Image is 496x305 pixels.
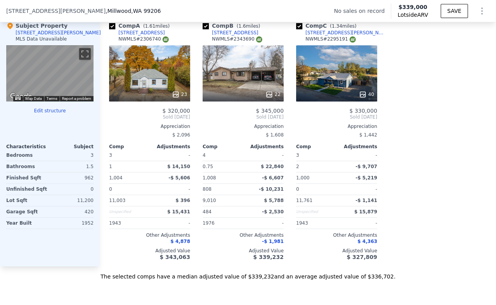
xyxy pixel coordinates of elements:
span: ( miles) [233,23,263,29]
span: 484 [203,209,212,215]
div: 0.75 [203,161,242,172]
div: - [338,184,377,195]
button: Keyboard shortcuts [15,96,21,100]
div: NWMLS # 2306740 [118,36,169,43]
div: Other Adjustments [203,232,284,238]
button: Map Data [25,96,42,101]
div: Other Adjustments [109,232,190,238]
span: -$ 9,707 [356,164,377,169]
span: , Millwood [106,7,161,15]
span: 4 [203,152,206,158]
span: 1.61 [145,23,155,29]
div: Comp [203,144,243,150]
div: Comp C [296,22,360,30]
img: NWMLS Logo [162,36,169,43]
div: Comp [296,144,337,150]
span: $ 327,809 [347,254,377,260]
span: $ 343,063 [160,254,190,260]
span: $ 1,442 [359,132,377,138]
span: $ 4,363 [358,239,377,244]
div: - [338,150,377,161]
div: [STREET_ADDRESS][PERSON_NAME] [305,30,387,36]
span: -$ 1,141 [356,198,377,203]
span: $ 1,608 [266,132,284,138]
div: Comp [109,144,150,150]
span: 1.34 [332,23,342,29]
button: Edit structure [6,108,94,114]
div: [STREET_ADDRESS][PERSON_NAME] [16,30,101,36]
div: No sales on record [334,7,391,15]
div: 420 [51,206,94,217]
div: Map [6,45,94,101]
span: $ 4,878 [171,239,190,244]
span: 11,761 [296,198,312,203]
div: Lot Sqft [6,195,48,206]
div: Adjustments [150,144,190,150]
span: $ 15,431 [167,209,190,215]
div: - [245,218,284,229]
div: Subject Property [6,22,67,30]
span: $ 15,879 [354,209,377,215]
img: NWMLS Logo [256,36,262,43]
span: $ 396 [175,198,190,203]
a: Report a problem [62,96,91,101]
span: 1,004 [109,175,122,181]
div: MLS Data Unavailable [16,36,67,42]
span: , WA 99206 [131,8,161,14]
span: 1.6 [238,23,246,29]
div: 11,200 [51,195,94,206]
span: $ 5,788 [264,198,284,203]
div: Adjusted Value [296,248,377,254]
div: - [151,150,190,161]
div: - [245,150,284,161]
span: ( miles) [327,23,360,29]
div: Appreciation [109,123,190,129]
div: Comp B [203,22,263,30]
div: 962 [51,172,94,183]
div: Unfinished Sqft [6,184,48,195]
div: Adjustments [337,144,377,150]
div: - [151,184,190,195]
div: Other Adjustments [296,232,377,238]
span: 3 [296,152,299,158]
button: Show Options [474,3,490,19]
div: Bedrooms [6,150,48,161]
div: Bathrooms [6,161,48,172]
span: Sold [DATE] [296,114,377,120]
img: NWMLS Logo [349,36,356,43]
div: Characteristics [6,144,50,150]
div: [STREET_ADDRESS] [118,30,165,36]
div: 23 [172,90,187,98]
div: [STREET_ADDRESS] [212,30,258,36]
div: - [151,218,190,229]
a: [STREET_ADDRESS] [109,30,165,36]
div: NWMLS # 2295191 [305,36,356,43]
span: -$ 5,606 [169,175,190,181]
a: Open this area in Google Maps (opens a new window) [8,91,34,101]
div: 1943 [296,218,335,229]
a: [STREET_ADDRESS] [203,30,258,36]
span: Sold [DATE] [203,114,284,120]
div: Appreciation [296,123,377,129]
span: 11,003 [109,198,125,203]
span: -$ 2,530 [262,209,284,215]
span: $ 339,232 [253,254,284,260]
div: Adjustments [243,144,284,150]
div: Adjusted Value [109,248,190,254]
div: - [338,218,377,229]
div: 3 [51,150,94,161]
span: -$ 5,219 [356,175,377,181]
span: [STREET_ADDRESS][PERSON_NAME] [6,7,106,15]
span: $339,000 [399,4,427,10]
a: Terms [46,96,57,101]
span: 808 [203,186,212,192]
span: $ 2,096 [172,132,190,138]
a: [STREET_ADDRESS][PERSON_NAME] [296,30,387,36]
span: Sold [DATE] [109,114,190,120]
span: Lotside ARV [397,11,428,19]
span: 9,010 [203,198,216,203]
span: -$ 10,231 [259,186,284,192]
span: -$ 1,981 [262,239,284,244]
div: 22 [265,90,281,98]
span: 1,000 [296,175,309,181]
